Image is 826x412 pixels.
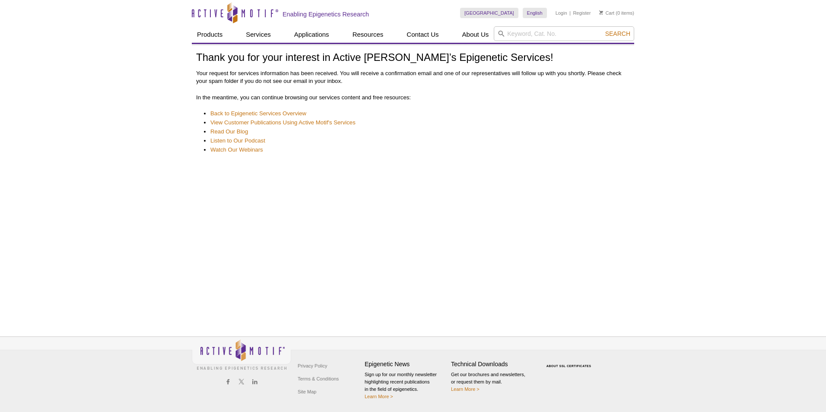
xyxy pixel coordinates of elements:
a: Services [241,26,276,43]
a: [GEOGRAPHIC_DATA] [460,8,518,18]
a: Learn More > [451,387,480,392]
span: Search [605,30,630,37]
a: Read Our Blog [210,128,248,136]
a: Register [573,10,591,16]
a: Login [556,10,567,16]
h1: Thank you for your interest in Active [PERSON_NAME]’s Epigenetic Services! [196,52,630,64]
a: Learn More > [365,394,393,399]
a: Privacy Policy [295,359,329,372]
a: English [523,8,547,18]
img: Your Cart [599,10,603,15]
li: | [569,8,571,18]
a: Contact Us [401,26,444,43]
a: Watch Our Webinars [210,146,263,154]
a: Terms & Conditions [295,372,341,385]
a: About Us [457,26,494,43]
button: Search [603,30,633,38]
a: Back to Epigenetic Services Overview [210,110,306,117]
p: Get our brochures and newsletters, or request them by mail. [451,371,533,393]
a: ABOUT SSL CERTIFICATES [546,364,591,368]
a: View Customer Publications Using Active Motif's Services [210,119,356,127]
table: Click to Verify - This site chose Symantec SSL for secure e-commerce and confidential communicati... [537,352,602,371]
a: Site Map [295,385,318,398]
img: Active Motif, [192,337,291,372]
h4: Epigenetic News [365,361,447,368]
h4: Technical Downloads [451,361,533,368]
a: Products [192,26,228,43]
p: Your request for services information has been received. You will receive a confirmation email an... [196,70,630,85]
h2: Enabling Epigenetics Research [283,10,369,18]
a: Applications [289,26,334,43]
a: Resources [347,26,389,43]
li: (0 items) [599,8,634,18]
p: Sign up for our monthly newsletter highlighting recent publications in the field of epigenetics. [365,371,447,400]
a: Cart [599,10,614,16]
a: Listen to Our Podcast [210,137,265,145]
input: Keyword, Cat. No. [494,26,634,41]
p: In the meantime, you can continue browsing our services content and free resources: [196,94,630,101]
